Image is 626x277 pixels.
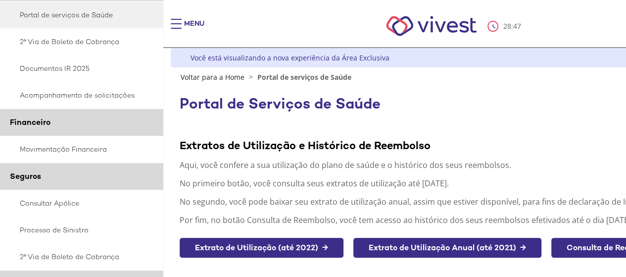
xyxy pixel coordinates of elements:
[375,5,487,47] img: Vivest
[513,21,521,31] span: 47
[257,72,351,82] span: Portal de serviços de Saúde
[503,21,511,31] span: 28
[191,53,389,62] div: Você está visualizando a nova experiência da Área Exclusiva
[246,72,255,82] span: >
[487,21,523,32] div: :
[184,19,204,39] div: Menu
[181,72,244,82] a: Voltar para a Home
[10,171,41,181] span: Seguros
[353,238,541,258] a: Extrato de Utilização Anual (até 2021) →
[180,238,343,258] a: Extrato de Utilização (até 2022) →
[10,117,50,127] span: Financeiro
